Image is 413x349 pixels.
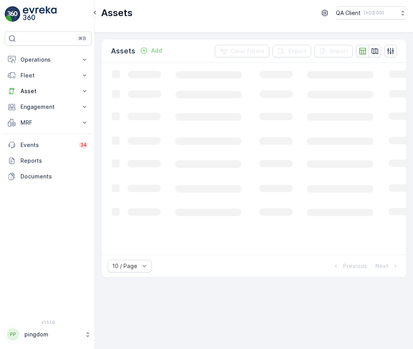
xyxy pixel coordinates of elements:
[5,52,92,68] button: Operations
[273,45,311,57] button: Export
[20,72,76,79] p: Fleet
[20,141,74,149] p: Events
[20,56,76,64] p: Operations
[288,47,306,55] p: Export
[343,262,367,270] p: Previous
[5,320,92,325] span: v 1.51.0
[137,46,165,55] button: Add
[314,45,353,57] button: Import
[230,47,265,55] p: Clear Filters
[20,119,76,127] p: MRF
[5,68,92,83] button: Fleet
[336,6,407,20] button: QA Client(+03:00)
[5,83,92,99] button: Asset
[23,6,57,22] img: logo_light-DOdMpM7g.png
[375,262,388,270] p: Next
[20,173,88,180] p: Documents
[330,47,348,55] p: Import
[24,331,81,338] p: pingdom
[215,45,269,57] button: Clear Filters
[374,261,400,271] button: Next
[5,115,92,130] button: MRF
[5,6,20,22] img: logo
[5,153,92,169] a: Reports
[78,35,86,42] p: ⌘B
[151,47,162,55] p: Add
[20,87,76,95] p: Asset
[5,169,92,184] a: Documents
[7,328,19,341] div: PP
[364,10,384,16] p: ( +03:00 )
[336,9,361,17] p: QA Client
[331,261,368,271] button: Previous
[80,142,87,148] p: 34
[20,103,76,111] p: Engagement
[111,46,135,57] p: Assets
[101,7,133,19] p: Assets
[5,137,92,153] a: Events34
[5,99,92,115] button: Engagement
[20,157,88,165] p: Reports
[5,326,92,343] button: PPpingdom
